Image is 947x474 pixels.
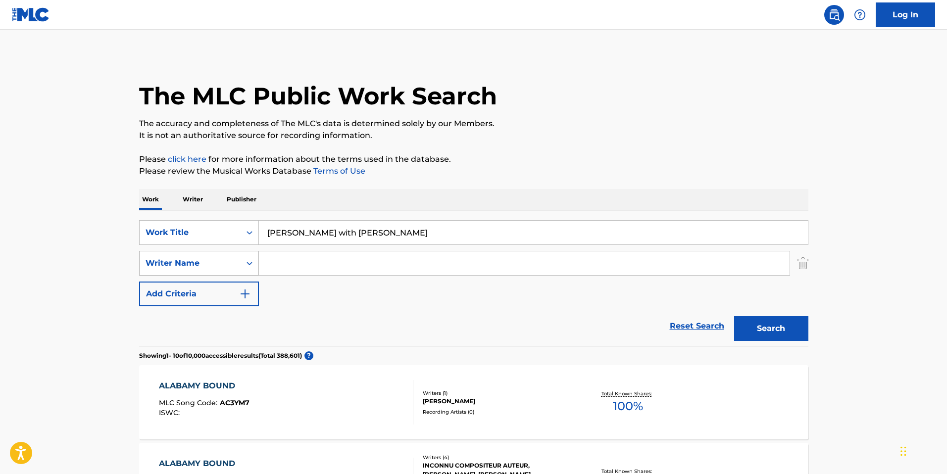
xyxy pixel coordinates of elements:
button: Search [734,316,808,341]
p: It is not an authoritative source for recording information. [139,130,808,142]
p: Writer [180,189,206,210]
span: MLC Song Code : [159,398,220,407]
div: Drag [900,436,906,466]
a: Reset Search [665,315,729,337]
span: 100 % [613,397,643,415]
p: Total Known Shares: [601,390,654,397]
a: click here [168,154,206,164]
span: ? [304,351,313,360]
a: Log In [876,2,935,27]
img: 9d2ae6d4665cec9f34b9.svg [239,288,251,300]
div: Writers ( 4 ) [423,454,572,461]
span: ISWC : [159,408,182,417]
p: Work [139,189,162,210]
button: Add Criteria [139,282,259,306]
div: Writers ( 1 ) [423,389,572,397]
p: Publisher [224,189,259,210]
a: Terms of Use [311,166,365,176]
img: MLC Logo [12,7,50,22]
div: ALABAMY BOUND [159,380,249,392]
p: The accuracy and completeness of The MLC's data is determined solely by our Members. [139,118,808,130]
div: Recording Artists ( 0 ) [423,408,572,416]
a: Public Search [824,5,844,25]
img: search [828,9,840,21]
iframe: Chat Widget [897,427,947,474]
img: Delete Criterion [797,251,808,276]
div: Help [850,5,870,25]
a: ALABAMY BOUNDMLC Song Code:AC3YM7ISWC:Writers (1)[PERSON_NAME]Recording Artists (0)Total Known Sh... [139,365,808,439]
p: Please for more information about the terms used in the database. [139,153,808,165]
div: Work Title [146,227,235,238]
p: Please review the Musical Works Database [139,165,808,177]
span: AC3YM7 [220,398,249,407]
div: [PERSON_NAME] [423,397,572,406]
h1: The MLC Public Work Search [139,81,497,111]
form: Search Form [139,220,808,346]
div: Writer Name [146,257,235,269]
div: ALABAMY BOUND [159,458,248,470]
img: help [854,9,866,21]
p: Showing 1 - 10 of 10,000 accessible results (Total 388,601 ) [139,351,302,360]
